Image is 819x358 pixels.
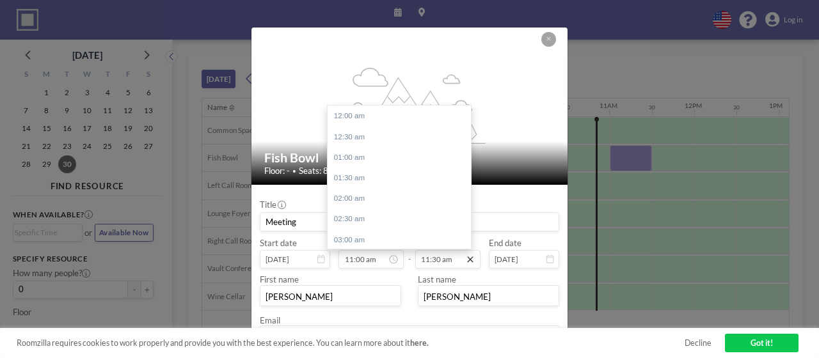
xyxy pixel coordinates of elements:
[418,288,559,306] input: Last name
[260,213,559,231] input: Guest reservation
[260,315,280,325] label: Email
[408,241,411,264] span: -
[260,274,299,284] label: First name
[328,105,471,126] div: 12:00 am
[328,230,471,250] div: 03:00 am
[685,338,712,348] a: Decline
[328,127,471,147] div: 12:30 am
[328,167,471,188] div: 01:30 am
[260,238,297,249] label: Start date
[418,274,456,284] label: Last name
[410,338,429,348] a: here.
[328,208,471,229] div: 02:30 am
[328,188,471,208] div: 02:00 am
[328,147,471,167] div: 01:00 am
[17,338,685,348] span: Roomzilla requires cookies to work properly and provide you with the best experience. You can lea...
[292,167,296,175] span: •
[299,166,328,176] span: Seats: 8
[260,199,285,210] label: Title
[264,150,556,166] h2: Fish Bowl
[725,334,799,352] a: Got it!
[264,166,290,176] span: Floor: -
[260,288,401,306] input: First name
